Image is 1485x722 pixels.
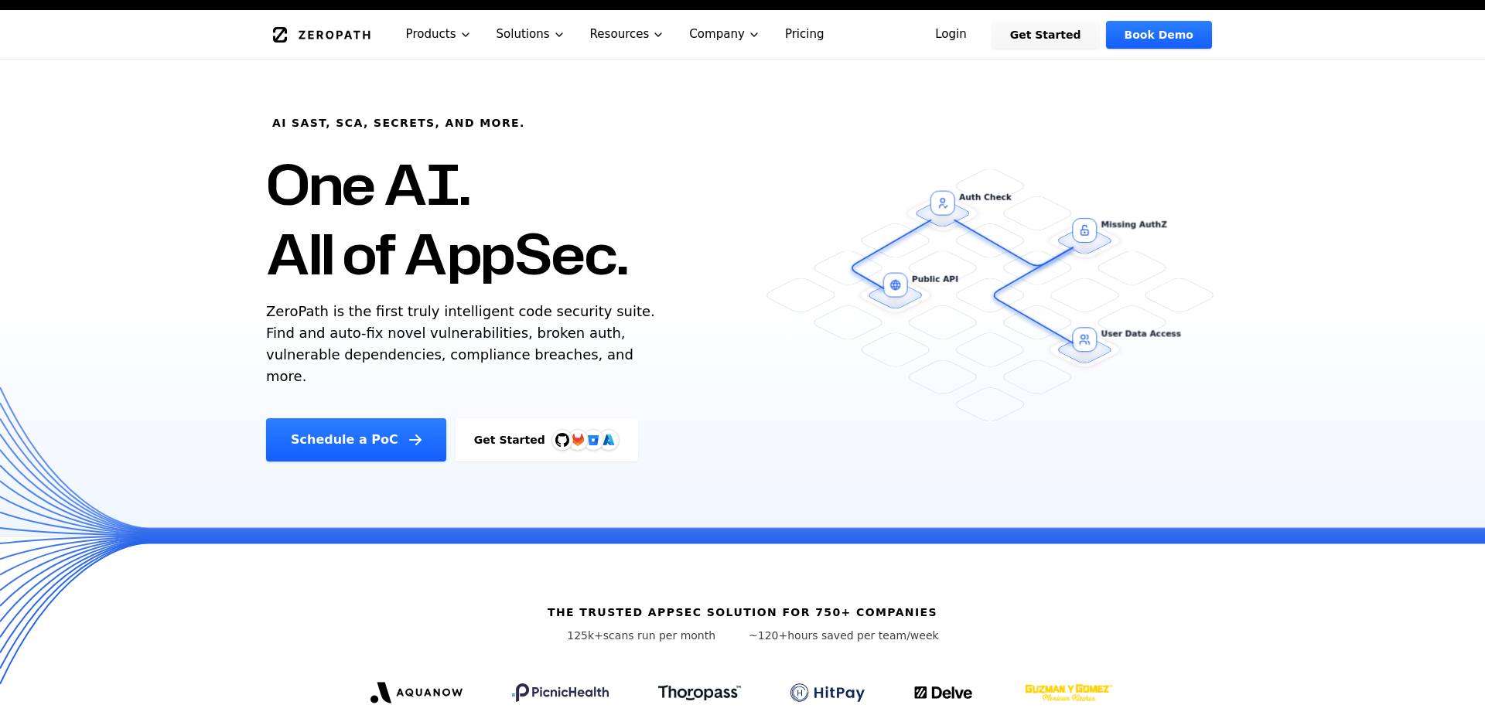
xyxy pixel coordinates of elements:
[917,21,985,49] a: Login
[603,434,615,446] img: Azure
[773,10,837,59] a: Pricing
[456,418,638,461] a: Get StartedGitHubGitLabAzure
[266,301,662,387] p: ZeroPath is the first truly intelligent code security suite. Find and auto-fix novel vulnerabilit...
[677,10,773,59] button: Company
[1106,21,1212,49] a: Book Demo
[484,10,578,59] button: Solutions
[266,149,627,288] h1: One AI. All of AppSec.
[247,10,1237,59] nav: Global
[585,431,602,448] svg: Bitbucket
[394,10,484,59] button: Products
[1023,674,1115,711] img: GYG
[562,424,593,455] img: GitLab
[272,115,525,131] h6: AI SAST, SCA, Secrets, and more.
[266,418,446,461] a: Schedule a PoC
[749,629,787,642] span: ~120+
[658,685,741,700] img: Thoropass
[578,10,678,59] button: Resources
[749,628,939,643] p: hours saved per team/week
[546,628,736,643] p: scans run per month
[567,629,603,642] span: 125k+
[555,433,569,447] img: GitHub
[992,21,1100,49] a: Get Started
[548,605,937,620] h6: The trusted AppSec solution for 750+ companies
